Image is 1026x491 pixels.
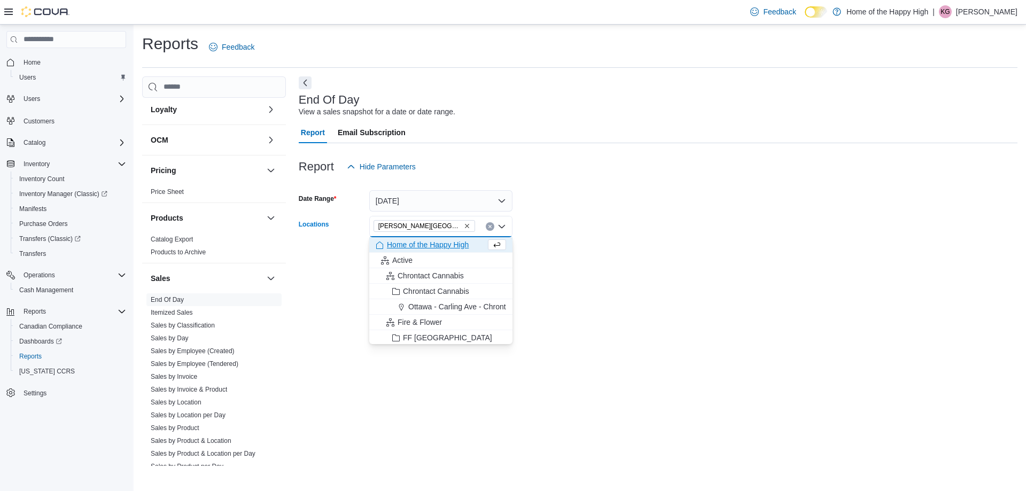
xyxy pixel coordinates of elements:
[15,173,69,185] a: Inventory Count
[19,235,81,243] span: Transfers (Classic)
[151,360,238,368] a: Sales by Employee (Tendered)
[19,269,59,282] button: Operations
[19,56,45,69] a: Home
[15,284,126,297] span: Cash Management
[2,135,130,150] button: Catalog
[15,71,126,84] span: Users
[142,33,198,54] h1: Reports
[151,165,262,176] button: Pricing
[151,104,177,115] h3: Loyalty
[151,334,189,342] a: Sales by Day
[151,372,197,381] span: Sales by Invoice
[15,217,72,230] a: Purchase Orders
[142,293,286,477] div: Sales
[941,5,950,18] span: KG
[408,301,549,312] span: Ottawa - Carling Ave - Chrontact Cannabis
[19,56,126,69] span: Home
[142,185,286,202] div: Pricing
[403,286,469,297] span: Chrontact Cannabis
[151,437,231,445] a: Sales by Product & Location
[369,330,512,346] button: FF [GEOGRAPHIC_DATA]
[846,5,928,18] p: Home of the Happy High
[15,247,126,260] span: Transfers
[763,6,796,17] span: Feedback
[2,385,130,401] button: Settings
[11,216,130,231] button: Purchase Orders
[19,158,126,170] span: Inventory
[15,350,126,363] span: Reports
[398,270,464,281] span: Chrontact Cannabis
[338,122,406,143] span: Email Subscription
[24,160,50,168] span: Inventory
[151,450,255,457] a: Sales by Product & Location per Day
[19,337,62,346] span: Dashboards
[151,411,226,419] span: Sales by Location per Day
[24,95,40,103] span: Users
[378,221,462,231] span: [PERSON_NAME][GEOGRAPHIC_DATA] - Fire & Flower
[151,386,227,393] a: Sales by Invoice & Product
[19,387,51,400] a: Settings
[151,248,206,256] span: Products to Archive
[11,319,130,334] button: Canadian Compliance
[142,233,286,263] div: Products
[151,188,184,196] a: Price Sheet
[15,173,126,185] span: Inventory Count
[24,138,45,147] span: Catalog
[151,308,193,317] span: Itemized Sales
[746,1,800,22] a: Feedback
[956,5,1017,18] p: [PERSON_NAME]
[24,271,55,279] span: Operations
[265,164,277,177] button: Pricing
[11,349,130,364] button: Reports
[15,365,79,378] a: [US_STATE] CCRS
[265,134,277,146] button: OCM
[360,161,416,172] span: Hide Parameters
[19,352,42,361] span: Reports
[11,364,130,379] button: [US_STATE] CCRS
[19,158,54,170] button: Inventory
[151,248,206,256] a: Products to Archive
[19,305,126,318] span: Reports
[387,239,469,250] span: Home of the Happy High
[151,463,223,470] a: Sales by Product per Day
[24,307,46,316] span: Reports
[11,172,130,186] button: Inventory Count
[19,190,107,198] span: Inventory Manager (Classic)
[19,92,44,105] button: Users
[369,315,512,330] button: Fire & Flower
[19,305,50,318] button: Reports
[265,212,277,224] button: Products
[369,253,512,268] button: Active
[19,136,50,149] button: Catalog
[15,247,50,260] a: Transfers
[19,114,126,127] span: Customers
[151,135,168,145] h3: OCM
[151,213,262,223] button: Products
[15,188,112,200] a: Inventory Manager (Classic)
[222,42,254,52] span: Feedback
[151,309,193,316] a: Itemized Sales
[932,5,935,18] p: |
[15,202,51,215] a: Manifests
[11,246,130,261] button: Transfers
[343,156,420,177] button: Hide Parameters
[19,205,46,213] span: Manifests
[11,186,130,201] a: Inventory Manager (Classic)
[369,299,512,315] button: Ottawa - Carling Ave - Chrontact Cannabis
[24,58,41,67] span: Home
[151,424,199,432] span: Sales by Product
[151,347,235,355] a: Sales by Employee (Created)
[15,335,126,348] span: Dashboards
[15,232,126,245] span: Transfers (Classic)
[151,165,176,176] h3: Pricing
[151,385,227,394] span: Sales by Invoice & Product
[151,273,262,284] button: Sales
[151,236,193,243] a: Catalog Export
[15,365,126,378] span: Washington CCRS
[19,250,46,258] span: Transfers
